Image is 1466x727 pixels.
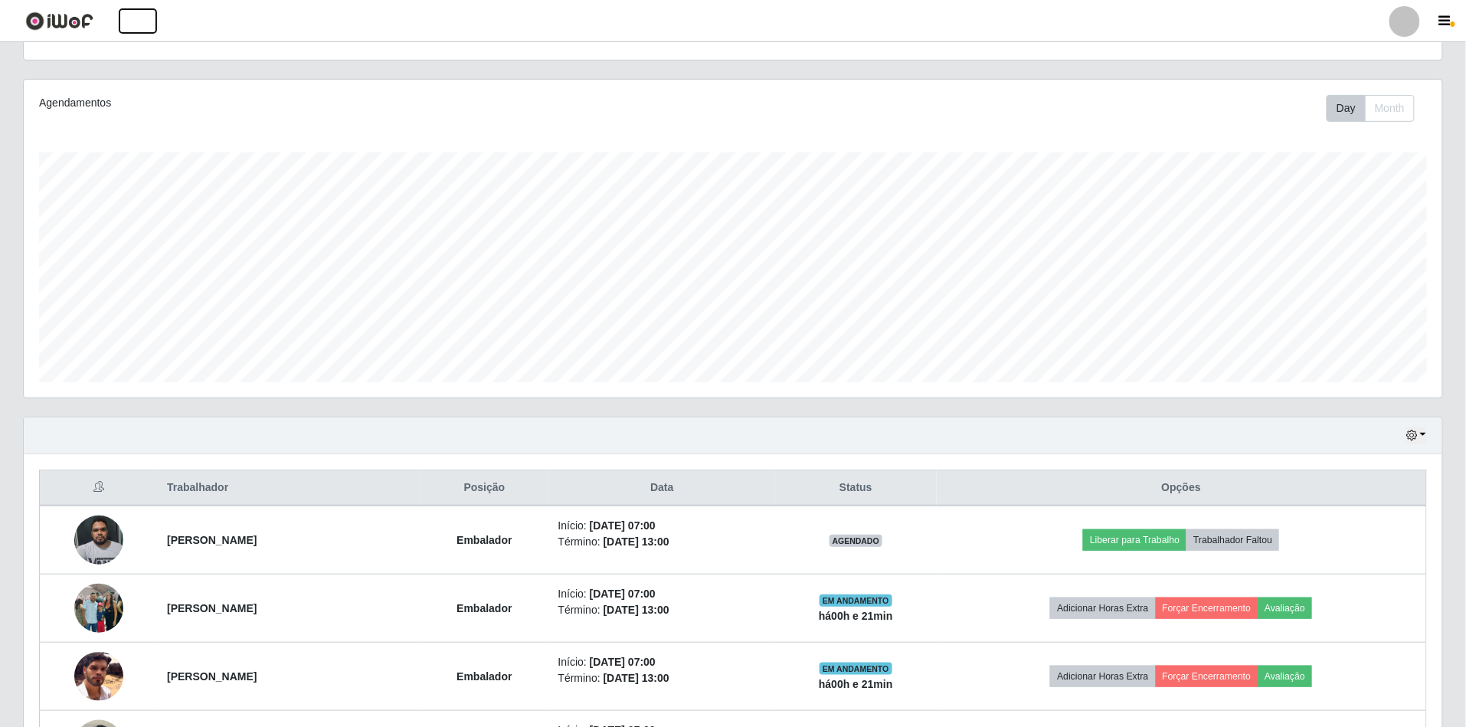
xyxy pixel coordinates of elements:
[604,604,669,616] time: [DATE] 13:00
[820,663,892,675] span: EM ANDAMENTO
[456,534,512,546] strong: Embalador
[604,535,669,548] time: [DATE] 13:00
[820,594,892,607] span: EM ANDAMENTO
[830,535,883,547] span: AGENDADO
[590,519,656,532] time: [DATE] 07:00
[1327,95,1366,122] button: Day
[558,518,767,534] li: Início:
[74,576,123,641] img: 1736432755122.jpeg
[590,588,656,600] time: [DATE] 07:00
[1327,95,1427,122] div: Toolbar with button groups
[937,470,1427,506] th: Opções
[456,670,512,683] strong: Embalador
[590,656,656,668] time: [DATE] 07:00
[25,11,93,31] img: CoreUI Logo
[167,602,257,614] strong: [PERSON_NAME]
[1050,598,1155,619] button: Adicionar Horas Extra
[819,610,893,622] strong: há 00 h e 21 min
[558,670,767,686] li: Término:
[558,534,767,550] li: Término:
[39,95,604,111] div: Agendamentos
[558,654,767,670] li: Início:
[549,470,776,506] th: Data
[1156,598,1258,619] button: Forçar Encerramento
[167,670,257,683] strong: [PERSON_NAME]
[819,678,893,690] strong: há 00 h e 21 min
[1365,95,1415,122] button: Month
[167,534,257,546] strong: [PERSON_NAME]
[604,672,669,684] time: [DATE] 13:00
[558,602,767,618] li: Término:
[74,652,123,701] img: 1734717801679.jpeg
[420,470,548,506] th: Posição
[1083,529,1186,551] button: Liberar para Trabalho
[1050,666,1155,687] button: Adicionar Horas Extra
[158,470,420,506] th: Trabalhador
[1327,95,1415,122] div: First group
[1258,598,1312,619] button: Avaliação
[558,586,767,602] li: Início:
[1186,529,1279,551] button: Trabalhador Faltou
[1156,666,1258,687] button: Forçar Encerramento
[1258,666,1312,687] button: Avaliação
[74,507,123,572] img: 1718553093069.jpeg
[775,470,936,506] th: Status
[456,602,512,614] strong: Embalador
